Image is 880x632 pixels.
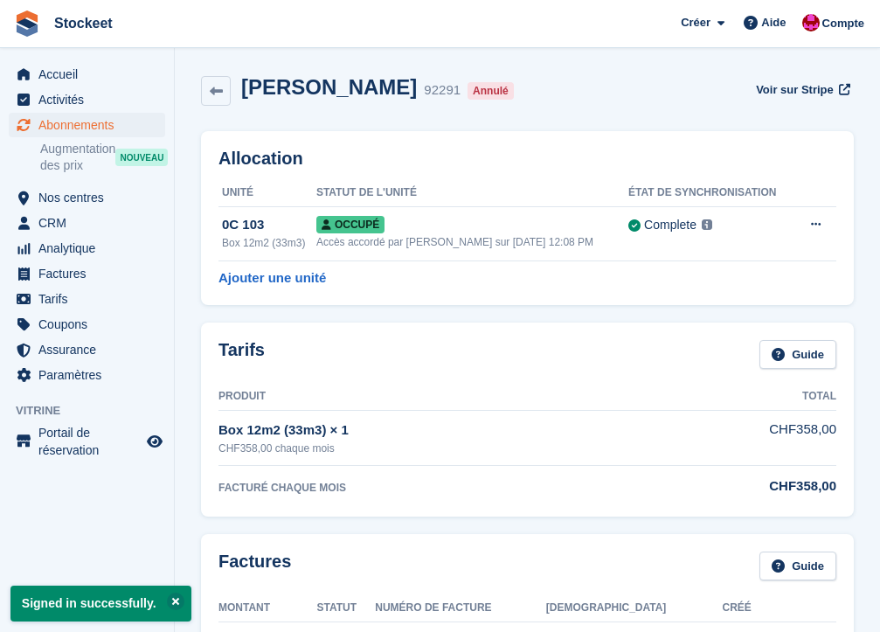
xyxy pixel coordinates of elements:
[9,287,165,311] a: menu
[38,211,143,235] span: CRM
[222,215,316,235] div: 0C 103
[38,363,143,387] span: Paramètres
[218,149,836,169] h2: Allocation
[723,594,836,622] th: Créé
[38,312,143,337] span: Coupons
[822,15,864,32] span: Compte
[468,82,514,100] div: Annulé
[316,179,628,207] th: Statut de l'unité
[38,424,143,459] span: Portail de réservation
[10,586,191,622] p: Signed in successfully.
[222,235,316,251] div: Box 12m2 (33m3)
[218,552,291,580] h2: Factures
[759,552,836,580] a: Guide
[218,268,326,288] a: Ajouter une unité
[47,9,120,38] a: Stockeet
[9,185,165,210] a: menu
[546,594,723,622] th: [DEMOGRAPHIC_DATA]
[38,87,143,112] span: Activités
[144,431,165,452] a: Boutique d'aperçu
[38,261,143,286] span: Factures
[316,234,628,250] div: Accès accordé par [PERSON_NAME] sur [DATE] 12:08 PM
[38,337,143,362] span: Assurance
[9,363,165,387] a: menu
[316,216,385,233] span: Occupé
[38,236,143,260] span: Analytique
[9,312,165,337] a: menu
[9,337,165,362] a: menu
[9,424,165,459] a: menu
[317,594,376,622] th: Statut
[627,476,836,497] div: CHF358,00
[218,383,627,411] th: Produit
[218,441,627,456] div: CHF358,00 chaque mois
[218,480,627,496] div: FACTURÉ CHAQUE MOIS
[38,113,143,137] span: Abonnements
[40,140,165,175] a: Augmentation des prix NOUVEAU
[38,62,143,87] span: Accueil
[38,287,143,311] span: Tarifs
[627,410,836,465] td: CHF358,00
[424,80,461,101] div: 92291
[241,75,417,99] h2: [PERSON_NAME]
[218,420,627,441] div: Box 12m2 (33m3) × 1
[9,113,165,137] a: menu
[756,81,834,99] span: Voir sur Stripe
[628,179,795,207] th: État de synchronisation
[14,10,40,37] img: stora-icon-8386f47178a22dfd0bd8f6a31ec36ba5ce8667c1dd55bd0f319d3a0aa187defe.svg
[749,75,854,104] a: Voir sur Stripe
[681,14,710,31] span: Créer
[40,141,115,174] span: Augmentation des prix
[9,236,165,260] a: menu
[761,14,786,31] span: Aide
[702,219,712,230] img: icon-info-grey-7440780725fd019a000dd9b08b2336e03edf1995a4989e88bcd33f0948082b44.svg
[627,383,836,411] th: Total
[9,211,165,235] a: menu
[9,87,165,112] a: menu
[9,62,165,87] a: menu
[759,340,836,369] a: Guide
[375,594,546,622] th: Numéro de facture
[16,402,174,420] span: Vitrine
[644,216,696,234] div: Complete
[115,149,168,166] div: NOUVEAU
[9,261,165,286] a: menu
[218,179,316,207] th: Unité
[218,340,265,369] h2: Tarifs
[218,594,317,622] th: Montant
[38,185,143,210] span: Nos centres
[802,14,820,31] img: Valentin BURDET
